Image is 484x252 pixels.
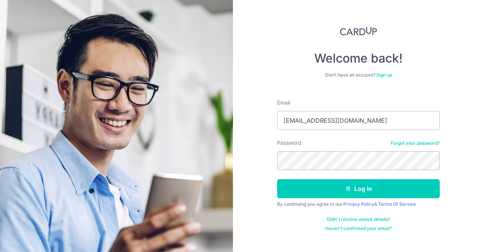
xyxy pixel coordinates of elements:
a: Forgot your password? [391,140,440,146]
label: Email [277,99,290,106]
a: Didn't receive unlock details? [327,216,390,222]
div: By continuing you agree to our & [277,201,440,207]
img: CardUp Logo [340,27,377,36]
div: Don’t have an account? [277,72,440,78]
a: Sign up [376,72,392,78]
a: Haven't confirmed your email? [325,225,392,232]
a: Terms Of Service [378,201,416,207]
button: Log in [277,179,440,198]
a: Privacy Policy [343,201,374,207]
label: Password [277,139,301,147]
h4: Welcome back! [277,51,440,66]
input: Enter your Email [277,111,440,130]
